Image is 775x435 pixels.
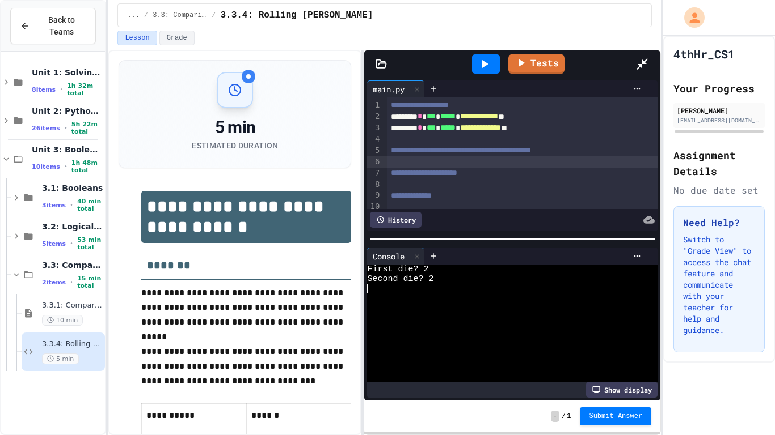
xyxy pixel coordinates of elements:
span: ... [127,11,140,20]
div: 8 [367,179,381,190]
span: 40 min total [77,198,103,212]
span: 15 min total [77,275,103,289]
h1: 4thHr_CS1 [673,46,735,62]
div: My Account [672,5,707,31]
div: No due date set [673,184,765,197]
div: History [370,212,422,228]
span: Submit Answer [589,412,642,421]
div: Console [367,250,410,262]
span: 3.3.4: Rolling [PERSON_NAME] [42,339,103,349]
div: main.py [367,80,424,97]
span: • [70,201,73,210]
span: • [70,239,73,248]
h3: Need Help? [683,216,755,229]
h2: Your Progress [673,80,765,96]
span: 2 items [42,279,66,286]
div: 2 [367,111,381,122]
p: Switch to "Grade View" to access the chat feature and communicate with your teacher for help and ... [683,234,755,336]
div: [PERSON_NAME] [677,105,761,116]
span: • [70,278,73,287]
div: 3 [367,122,381,134]
span: 10 items [32,163,60,170]
button: Submit Answer [580,407,651,425]
span: 5 min [42,353,79,364]
span: 8 items [32,86,56,93]
button: Lesson [117,31,157,45]
span: / [212,11,216,20]
span: Unit 1: Solving Problems in Computer Science [32,67,103,78]
span: 26 items [32,125,60,132]
div: Console [367,248,424,265]
span: 3.3: Comparison Operators [42,260,103,270]
span: 3.2: Logical Operators [42,221,103,232]
div: 1 [367,100,381,111]
span: 5 items [42,240,66,248]
span: • [65,162,67,171]
div: 10 [367,201,381,212]
span: 3 items [42,202,66,209]
div: 4 [367,134,381,145]
span: 3.3.4: Rolling Evens [220,8,373,22]
span: 5h 22m total [71,121,103,135]
div: [EMAIL_ADDRESS][DOMAIN_NAME] [677,116,761,125]
span: 1h 48m total [71,159,103,174]
div: 5 min [192,117,278,138]
span: / [562,412,566,421]
div: Show display [586,382,658,398]
span: 10 min [42,315,83,326]
h2: Assignment Details [673,147,765,179]
div: 6 [367,156,381,168]
span: 3.1: Booleans [42,183,103,193]
span: 53 min total [77,236,103,251]
span: - [551,411,559,422]
span: Back to Teams [37,14,86,38]
span: 3.3: Comparison Operators [153,11,207,20]
span: Second die? 2 [367,274,433,284]
span: Unit 2: Python Fundamentals [32,106,103,116]
button: Back to Teams [10,8,96,44]
span: • [60,85,62,94]
span: Unit 3: Booleans and Conditionals [32,144,103,155]
span: • [65,123,67,133]
button: Grade [159,31,195,45]
div: 9 [367,190,381,201]
span: / [144,11,148,20]
a: Tests [508,54,565,74]
div: 7 [367,168,381,179]
span: 3.3.1: Comparison Operators [42,301,103,310]
span: 1 [567,412,571,421]
span: 1h 32m total [67,82,103,97]
div: 5 [367,145,381,156]
span: First die? 2 [367,265,428,274]
div: main.py [367,83,410,95]
div: Estimated Duration [192,140,278,151]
